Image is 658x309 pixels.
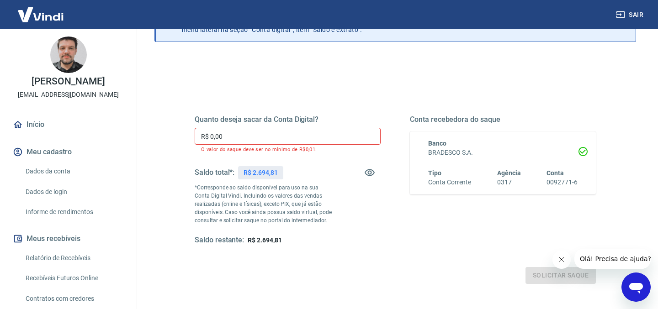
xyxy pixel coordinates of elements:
[497,178,521,187] h6: 0317
[428,169,441,177] span: Tipo
[428,140,446,147] span: Banco
[22,289,126,308] a: Contratos com credores
[201,147,374,152] p: O valor do saque deve ser no mínimo de R$0,01.
[547,169,564,177] span: Conta
[428,178,471,187] h6: Conta Corrente
[248,236,281,244] span: R$ 2.694,81
[428,148,578,157] h6: BRADESCO S.A.
[410,115,596,124] h5: Conta recebedora do saque
[22,183,126,201] a: Dados de login
[22,162,126,181] a: Dados da conta
[18,90,119,100] p: [EMAIL_ADDRESS][DOMAIN_NAME]
[195,236,244,245] h5: Saldo restante:
[195,168,234,177] h5: Saldo total*:
[11,0,70,28] img: Vindi
[22,269,126,288] a: Recebíveis Futuros Online
[195,183,334,225] p: *Corresponde ao saldo disponível para uso na sua Conta Digital Vindi. Incluindo os valores das ve...
[11,229,126,249] button: Meus recebíveis
[50,37,87,73] img: 057dd510-31a3-4229-a51f-a9dd1071cc3b.jpeg
[22,203,126,221] a: Informe de rendimentos
[497,169,521,177] span: Agência
[244,168,277,178] p: R$ 2.694,81
[195,115,381,124] h5: Quanto deseja sacar da Conta Digital?
[574,249,651,269] iframe: Mensagem da empresa
[5,6,77,14] span: Olá! Precisa de ajuda?
[11,142,126,162] button: Meu cadastro
[614,6,647,23] button: Sair
[552,251,571,269] iframe: Fechar mensagem
[22,249,126,267] a: Relatório de Recebíveis
[11,115,126,135] a: Início
[32,77,105,86] p: [PERSON_NAME]
[621,272,651,302] iframe: Botão para abrir a janela de mensagens
[547,178,578,187] h6: 0092771-6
